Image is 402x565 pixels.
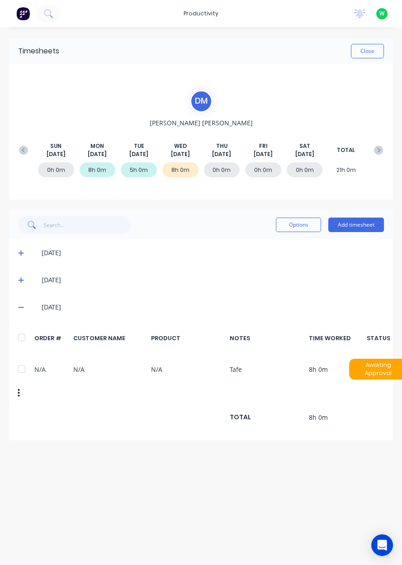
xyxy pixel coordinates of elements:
[259,142,267,150] span: FRI
[16,7,30,20] img: Factory
[34,334,68,342] div: ORDER #
[151,334,225,342] div: PRODUCT
[309,334,368,342] div: TIME WORKED
[47,150,66,158] span: [DATE]
[42,248,384,258] div: [DATE]
[174,142,187,150] span: WED
[88,150,107,158] span: [DATE]
[121,162,157,177] div: 5h 0m
[373,334,384,342] div: STATUS
[73,334,146,342] div: CUSTOMER NAME
[80,162,116,177] div: 8h 0m
[379,9,384,18] span: W
[162,162,199,177] div: 8h 0m
[179,7,223,20] div: productivity
[245,162,281,177] div: 0h 0m
[90,142,104,150] span: MON
[287,162,323,177] div: 0h 0m
[295,150,314,158] span: [DATE]
[42,275,384,285] div: [DATE]
[43,216,132,234] input: Search...
[254,150,273,158] span: [DATE]
[299,142,310,150] span: SAT
[204,162,240,177] div: 0h 0m
[337,146,355,154] span: TOTAL
[134,142,144,150] span: TUE
[38,162,74,177] div: 0h 0m
[150,118,253,128] span: [PERSON_NAME] [PERSON_NAME]
[351,44,384,58] button: Close
[18,46,59,57] div: Timesheets
[371,534,393,556] div: Open Intercom Messenger
[276,218,321,232] button: Options
[171,150,190,158] span: [DATE]
[216,142,227,150] span: THU
[212,150,231,158] span: [DATE]
[230,334,303,342] div: NOTES
[328,218,384,232] button: Add timesheet
[50,142,61,150] span: SUN
[328,162,364,177] div: 21h 0m
[42,302,384,312] div: [DATE]
[129,150,148,158] span: [DATE]
[190,90,213,113] div: D M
